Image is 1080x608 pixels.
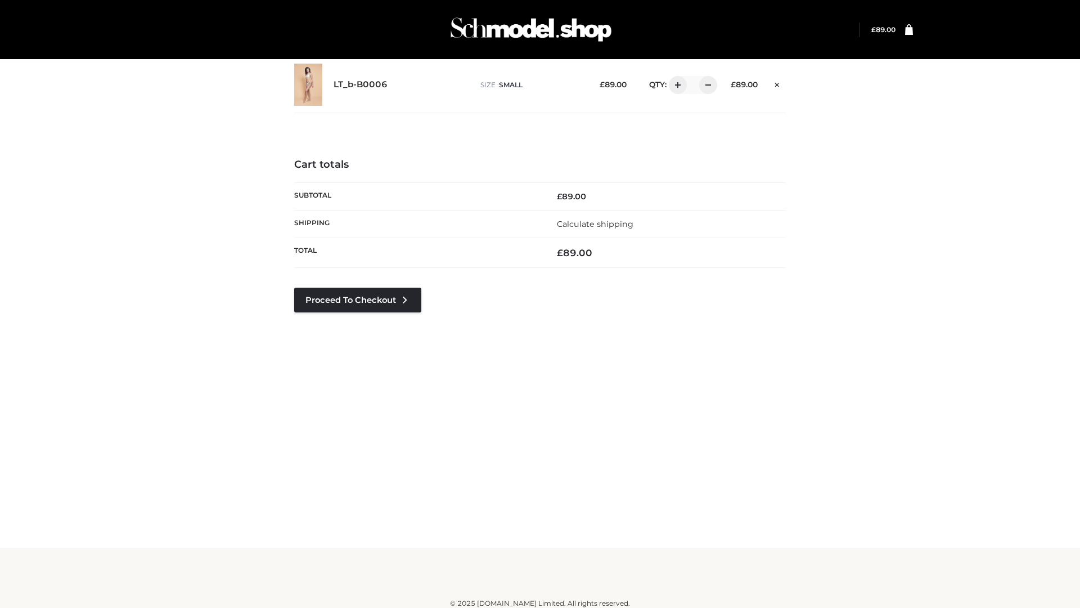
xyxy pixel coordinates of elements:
span: £ [731,80,736,89]
bdi: 89.00 [600,80,627,89]
bdi: 89.00 [871,25,895,34]
th: Shipping [294,210,540,238]
bdi: 89.00 [557,247,592,258]
bdi: 89.00 [557,191,586,202]
h4: Cart totals [294,159,786,171]
a: LT_b-B0006 [334,79,388,90]
a: Calculate shipping [557,219,633,229]
div: QTY: [638,76,713,94]
th: Total [294,238,540,268]
a: Remove this item [769,76,786,91]
p: size : [480,80,582,90]
th: Subtotal [294,182,540,210]
bdi: 89.00 [731,80,758,89]
a: Proceed to Checkout [294,288,421,312]
span: £ [557,191,562,202]
span: SMALL [499,81,523,89]
a: £89.00 [871,25,895,34]
span: £ [557,247,563,258]
img: Schmodel Admin 964 [447,7,615,52]
span: £ [871,25,876,34]
span: £ [600,80,605,89]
